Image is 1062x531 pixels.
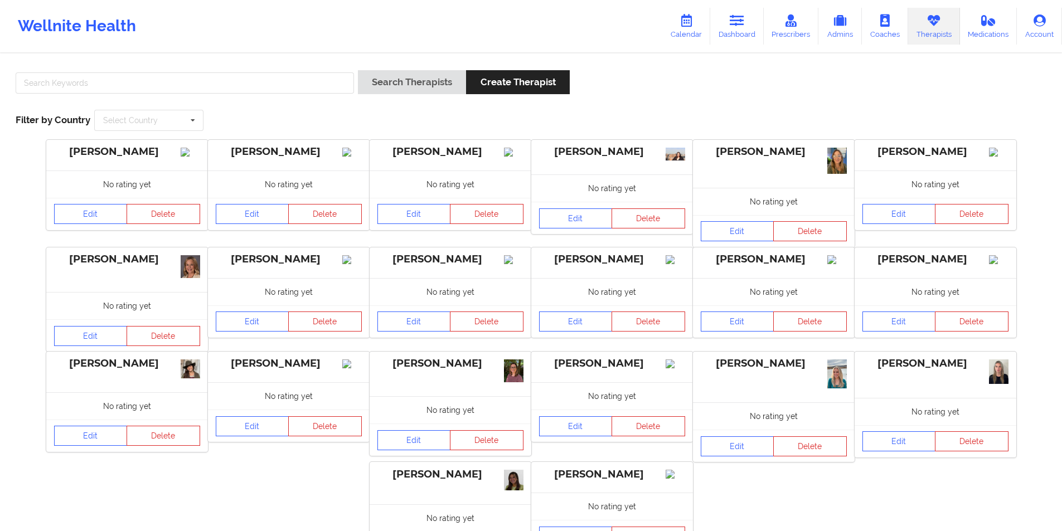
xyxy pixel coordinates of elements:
[208,170,370,198] div: No rating yet
[342,359,362,368] img: Image%2Fplaceholer-image.png
[539,145,685,158] div: [PERSON_NAME]
[181,148,200,157] img: Image%2Fplaceholer-image.png
[855,170,1016,198] div: No rating yet
[46,170,208,198] div: No rating yet
[666,255,685,264] img: Image%2Fplaceholer-image.png
[46,292,208,319] div: No rating yet
[764,8,819,45] a: Prescribers
[701,357,847,370] div: [PERSON_NAME]
[103,116,158,124] div: Select Country
[181,359,200,378] img: 17119bab-44f6-4fe1-8b00-6819306dfab9_Screenshot_2025-04-12_at_6.41.17%C3%A2%C2%80%C2%AFPM.png
[701,145,847,158] div: [PERSON_NAME]
[935,431,1008,451] button: Delete
[216,145,362,158] div: [PERSON_NAME]
[342,255,362,264] img: Image%2Fplaceholer-image.png
[827,359,847,388] img: 0a1463aa-7185-40e9-a12b-73498a7a6a39_IMG_9613.jpeg
[701,436,774,456] a: Edit
[466,70,569,94] button: Create Therapist
[960,8,1017,45] a: Medications
[666,359,685,368] img: Image%2Fplaceholer-image.png
[862,357,1008,370] div: [PERSON_NAME]
[377,311,451,332] a: Edit
[127,204,200,224] button: Delete
[710,8,764,45] a: Dashboard
[370,170,531,198] div: No rating yet
[701,253,847,266] div: [PERSON_NAME]
[539,253,685,266] div: [PERSON_NAME]
[693,188,855,215] div: No rating yet
[370,278,531,305] div: No rating yet
[531,382,693,410] div: No rating yet
[377,253,523,266] div: [PERSON_NAME]
[288,416,362,436] button: Delete
[370,396,531,423] div: No rating yet
[773,436,847,456] button: Delete
[208,382,370,410] div: No rating yet
[827,255,847,264] img: Image%2Fplaceholer-image.png
[16,72,354,94] input: Search Keywords
[539,357,685,370] div: [PERSON_NAME]
[908,8,960,45] a: Therapists
[1017,8,1062,45] a: Account
[181,255,200,278] img: 76ee8291-8f17-44e6-8fc5-4c7847326203_headshot.jpg
[862,8,908,45] a: Coaches
[54,357,200,370] div: [PERSON_NAME]
[216,311,289,332] a: Edit
[531,174,693,202] div: No rating yet
[693,402,855,430] div: No rating yet
[862,145,1008,158] div: [PERSON_NAME]
[46,392,208,420] div: No rating yet
[539,208,613,228] a: Edit
[504,359,523,382] img: 7da7011f-efd0-4ecb-bddd-0cc5ca71ed60_IMG_2331.jpg
[127,326,200,346] button: Delete
[935,311,1008,332] button: Delete
[862,311,936,332] a: Edit
[539,416,613,436] a: Edit
[377,430,451,450] a: Edit
[504,255,523,264] img: Image%2Fplaceholer-image.png
[216,416,289,436] a: Edit
[450,430,523,450] button: Delete
[54,426,128,446] a: Edit
[862,204,936,224] a: Edit
[662,8,710,45] a: Calendar
[773,311,847,332] button: Delete
[862,253,1008,266] div: [PERSON_NAME]
[377,468,523,481] div: [PERSON_NAME]
[693,278,855,305] div: No rating yet
[989,148,1008,157] img: Image%2Fplaceholer-image.png
[288,204,362,224] button: Delete
[54,204,128,224] a: Edit
[855,398,1016,425] div: No rating yet
[216,357,362,370] div: [PERSON_NAME]
[989,359,1008,384] img: f877694b-284f-4bf9-b129-f839abb0ae8e_IMG_0624.jpeg
[612,416,685,436] button: Delete
[377,204,451,224] a: Edit
[773,221,847,241] button: Delete
[54,145,200,158] div: [PERSON_NAME]
[531,278,693,305] div: No rating yet
[827,148,847,174] img: e7099212-b01d-455a-9d9f-c09e9b7c51eb_IMG_2823.jpeg
[701,311,774,332] a: Edit
[666,148,685,160] img: 56804b98-7a2f-4106-968d-f09fea9c123c_IMG_20250415_114551_(1).jpg
[935,204,1008,224] button: Delete
[288,311,362,332] button: Delete
[216,204,289,224] a: Edit
[54,253,200,266] div: [PERSON_NAME]
[208,278,370,305] div: No rating yet
[701,221,774,241] a: Edit
[216,253,362,266] div: [PERSON_NAME]
[539,468,685,481] div: [PERSON_NAME]
[127,426,200,446] button: Delete
[504,148,523,157] img: Image%2Fplaceholer-image.png
[818,8,862,45] a: Admins
[612,208,685,228] button: Delete
[450,311,523,332] button: Delete
[358,70,466,94] button: Search Therapists
[504,470,523,490] img: 3b24ca01-937d-4731-8ce7-48dec75b1bf3_Facetune_02-10-2024-15-15-30.jpeg
[612,311,685,332] button: Delete
[531,493,693,520] div: No rating yet
[377,145,523,158] div: [PERSON_NAME]
[342,148,362,157] img: Image%2Fplaceholer-image.png
[450,204,523,224] button: Delete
